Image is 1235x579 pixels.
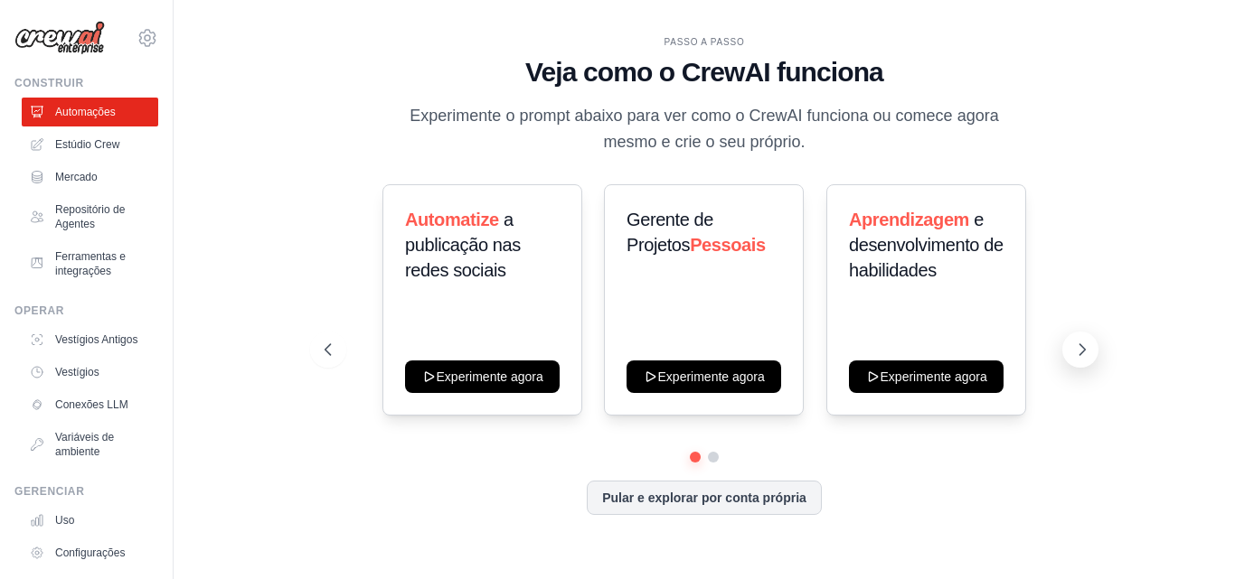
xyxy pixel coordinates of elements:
[55,398,128,411] font: Conexões LLM
[55,171,98,183] font: Mercado
[22,325,158,354] a: Vestígios Antigos
[55,333,137,346] font: Vestígios Antigos
[55,106,116,118] font: Automações
[55,431,114,458] font: Variáveis ​​de ambiente
[22,390,158,419] a: Conexões LLM
[587,481,822,515] button: Pular e explorar por conta própria
[849,210,969,229] font: Aprendizagem
[627,360,781,393] button: Experimente agora
[410,107,998,151] font: Experimente o prompt abaixo para ver como o CrewAI funciona ou comece agora mesmo e crie o seu pr...
[665,37,745,47] font: PASSO A PASSO
[405,210,521,280] font: a publicação nas redes sociais
[55,203,125,230] font: Repositório de Agentes
[55,366,99,378] font: Vestígios
[22,195,158,238] a: Repositório de Agentes
[22,423,158,466] a: Variáveis ​​de ambiente
[22,358,158,387] a: Vestígios
[22,242,158,285] a: Ferramentas e integrações
[55,514,74,527] font: Uso
[1145,492,1235,579] iframe: Chat Widget
[627,210,713,255] font: Gerente de Projetos
[880,369,986,384] font: Experimente agora
[22,163,158,191] a: Mercado
[849,210,1004,280] font: e desenvolvimento de habilidades
[14,21,105,55] img: Logotipo
[55,138,119,151] font: Estúdio Crew
[22,538,158,567] a: Configurações
[405,360,560,393] button: Experimente agora
[602,490,806,505] font: Pular e explorar por conta própria
[14,485,84,498] font: Gerenciar
[437,369,543,384] font: Experimente agora
[658,369,765,384] font: Experimente agora
[22,98,158,126] a: Automações
[14,304,64,317] font: Operar
[14,77,84,89] font: Construir
[405,210,499,229] font: Automatize
[22,506,158,535] a: Uso
[849,360,1004,393] button: Experimente agora
[55,546,125,559] font: Configurações
[691,235,767,255] font: Pessoais
[525,57,883,87] font: Veja como o CrewAI funciona
[55,250,126,277] font: Ferramentas e integrações
[22,130,158,159] a: Estúdio Crew
[1145,492,1235,579] div: Widget de chat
